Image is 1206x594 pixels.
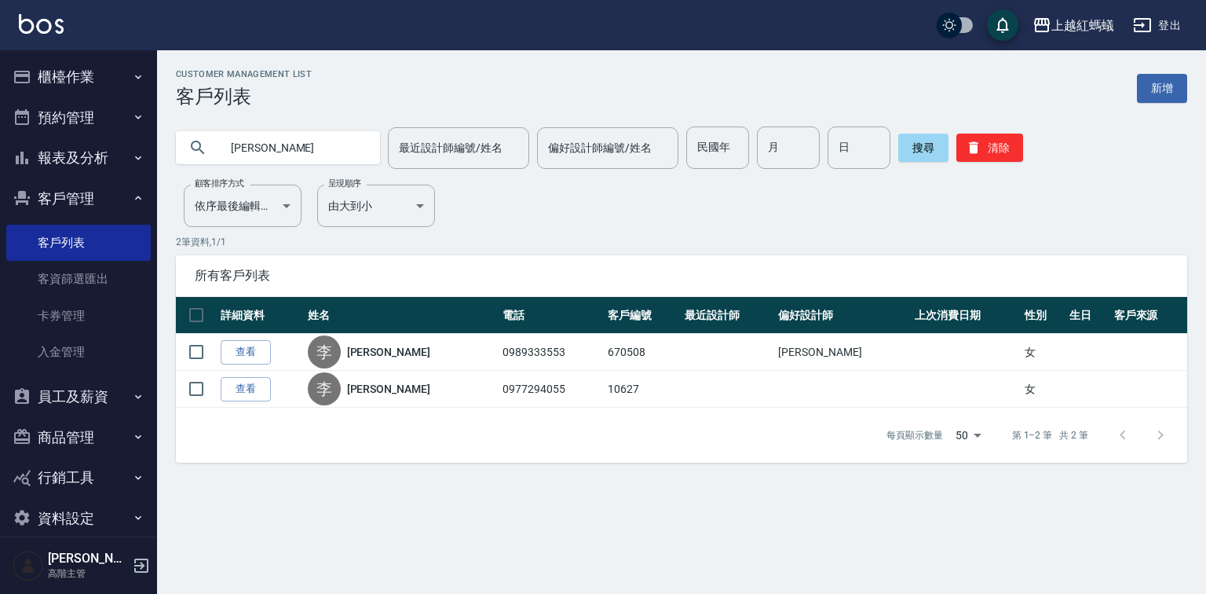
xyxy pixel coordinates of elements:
div: 50 [949,414,987,456]
div: 李 [308,335,341,368]
button: 上越紅螞蟻 [1026,9,1120,42]
div: 上越紅螞蟻 [1051,16,1114,35]
p: 高階主管 [48,566,128,581]
td: 10627 [604,371,681,408]
a: 查看 [221,377,271,401]
td: 女 [1021,371,1065,408]
button: 商品管理 [6,417,151,458]
a: [PERSON_NAME] [347,381,430,397]
button: 預約管理 [6,97,151,138]
div: 李 [308,372,341,405]
button: 客戶管理 [6,178,151,219]
button: 清除 [956,134,1023,162]
img: Logo [19,14,64,34]
th: 詳細資料 [217,297,304,334]
h3: 客戶列表 [176,86,312,108]
button: 櫃檯作業 [6,57,151,97]
th: 生日 [1065,297,1110,334]
h5: [PERSON_NAME] [48,551,128,566]
button: save [987,9,1018,41]
button: 報表及分析 [6,137,151,178]
a: 客資篩選匯出 [6,261,151,297]
img: Person [13,550,44,581]
a: 卡券管理 [6,298,151,334]
a: 新增 [1137,74,1187,103]
p: 2 筆資料, 1 / 1 [176,235,1187,249]
th: 電話 [499,297,604,334]
a: [PERSON_NAME] [347,344,430,360]
th: 姓名 [304,297,499,334]
div: 依序最後編輯時間 [184,185,301,227]
h2: Customer Management List [176,69,312,79]
td: 0989333553 [499,334,604,371]
th: 性別 [1021,297,1065,334]
th: 客戶編號 [604,297,681,334]
td: 女 [1021,334,1065,371]
td: 670508 [604,334,681,371]
td: 0977294055 [499,371,604,408]
input: 搜尋關鍵字 [220,126,367,169]
th: 偏好設計師 [774,297,911,334]
p: 每頁顯示數量 [886,428,943,442]
button: 搜尋 [898,134,948,162]
th: 客戶來源 [1110,297,1187,334]
label: 顧客排序方式 [195,178,244,189]
td: [PERSON_NAME] [774,334,911,371]
label: 呈現順序 [328,178,361,189]
a: 查看 [221,340,271,365]
th: 最近設計師 [681,297,774,334]
p: 第 1–2 筆 共 2 筆 [1012,428,1088,442]
button: 行銷工具 [6,457,151,498]
div: 由大到小 [317,185,435,227]
span: 所有客戶列表 [195,268,1168,284]
a: 客戶列表 [6,225,151,261]
th: 上次消費日期 [911,297,1021,334]
a: 入金管理 [6,334,151,370]
button: 資料設定 [6,498,151,539]
button: 登出 [1127,11,1187,40]
button: 員工及薪資 [6,376,151,417]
